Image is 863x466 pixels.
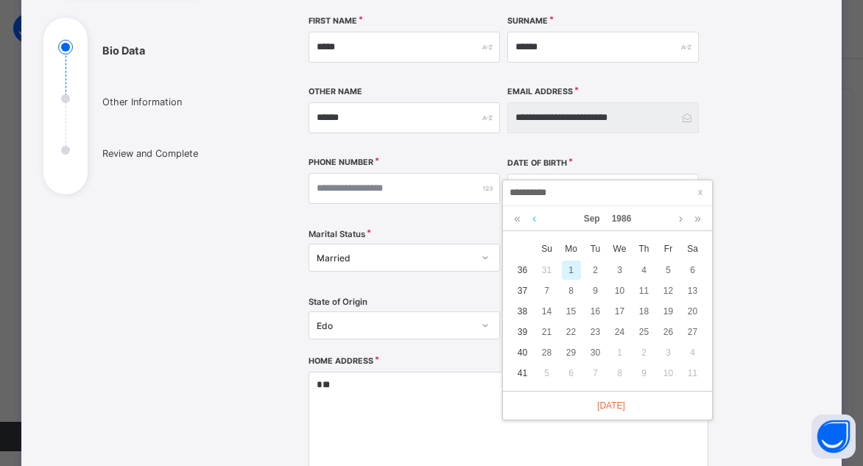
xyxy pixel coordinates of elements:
label: Date of Birth [507,158,567,168]
div: 6 [683,261,702,280]
span: We [607,242,632,255]
td: September 12, 1986 [656,280,680,301]
div: 27 [683,322,702,342]
div: 31 [538,261,557,280]
div: 28 [538,343,557,362]
div: 20 [683,302,702,321]
td: 38 [510,301,535,322]
td: October 2, 1986 [632,342,656,363]
td: September 8, 1986 [559,280,583,301]
td: September 19, 1986 [656,301,680,322]
th: Tue [583,238,607,260]
label: Email Address [507,87,573,96]
div: 19 [659,302,678,321]
td: September 21, 1986 [535,322,559,342]
div: 2 [635,343,654,362]
td: September 17, 1986 [607,301,632,322]
div: 7 [586,364,605,383]
div: 8 [562,281,581,300]
td: October 5, 1986 [535,363,559,384]
div: 10 [610,281,630,300]
div: 2 [586,261,605,280]
div: 18 [635,302,654,321]
a: Last year (Control + left) [510,206,524,231]
td: August 31, 1986 [535,260,559,280]
td: October 8, 1986 [607,363,632,384]
div: 14 [538,302,557,321]
td: September 3, 1986 [607,260,632,280]
th: Wed [607,238,632,260]
td: September 25, 1986 [632,322,656,342]
td: October 1, 1986 [607,342,632,363]
div: Edo [317,320,473,331]
span: Sa [680,242,705,255]
div: 13 [683,281,702,300]
td: September 20, 1986 [680,301,705,322]
div: 4 [635,261,654,280]
div: 21 [538,322,557,342]
td: October 9, 1986 [632,363,656,384]
div: 17 [610,302,630,321]
span: Marital Status [309,229,365,239]
div: 1 [562,261,581,280]
span: Su [535,242,559,255]
td: September 30, 1986 [583,342,607,363]
th: Sun [535,238,559,260]
th: Mon [559,238,583,260]
a: Next month (PageDown) [675,206,686,231]
div: 3 [610,261,630,280]
td: October 4, 1986 [680,342,705,363]
th: Sat [680,238,705,260]
div: 1 [610,343,630,362]
div: 4 [683,343,702,362]
td: September 9, 1986 [583,280,607,301]
td: 41 [510,363,535,384]
td: September 23, 1986 [583,322,607,342]
div: 23 [586,322,605,342]
td: 39 [510,322,535,342]
td: 36 [510,260,535,280]
td: September 15, 1986 [559,301,583,322]
td: September 18, 1986 [632,301,656,322]
a: Sep [578,206,606,231]
td: October 7, 1986 [583,363,607,384]
a: 1986 [606,206,638,231]
td: September 16, 1986 [583,301,607,322]
td: September 6, 1986 [680,260,705,280]
td: September 4, 1986 [632,260,656,280]
span: State of Origin [309,297,367,307]
td: September 1, 1986 [559,260,583,280]
div: 10 [659,364,678,383]
td: September 27, 1986 [680,322,705,342]
td: September 24, 1986 [607,322,632,342]
label: Home Address [309,356,373,366]
div: 7 [538,281,557,300]
div: 26 [659,322,678,342]
td: 40 [510,342,535,363]
label: Surname [507,16,548,26]
button: Open asap [811,414,856,459]
label: First Name [309,16,357,26]
div: 9 [586,281,605,300]
div: 22 [562,322,581,342]
span: Fr [656,242,680,255]
label: Other Name [309,87,362,96]
td: September 10, 1986 [607,280,632,301]
div: 9 [635,364,654,383]
td: September 22, 1986 [559,322,583,342]
div: 15 [562,302,581,321]
label: Phone Number [309,158,373,167]
td: October 6, 1986 [559,363,583,384]
div: 16 [586,302,605,321]
td: October 3, 1986 [656,342,680,363]
td: September 13, 1986 [680,280,705,301]
div: 11 [683,364,702,383]
div: 5 [538,364,557,383]
a: Next year (Control + right) [691,206,705,231]
td: September 2, 1986 [583,260,607,280]
td: September 11, 1986 [632,280,656,301]
td: September 29, 1986 [559,342,583,363]
td: September 5, 1986 [656,260,680,280]
div: 8 [610,364,630,383]
a: Previous month (PageUp) [529,206,540,231]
